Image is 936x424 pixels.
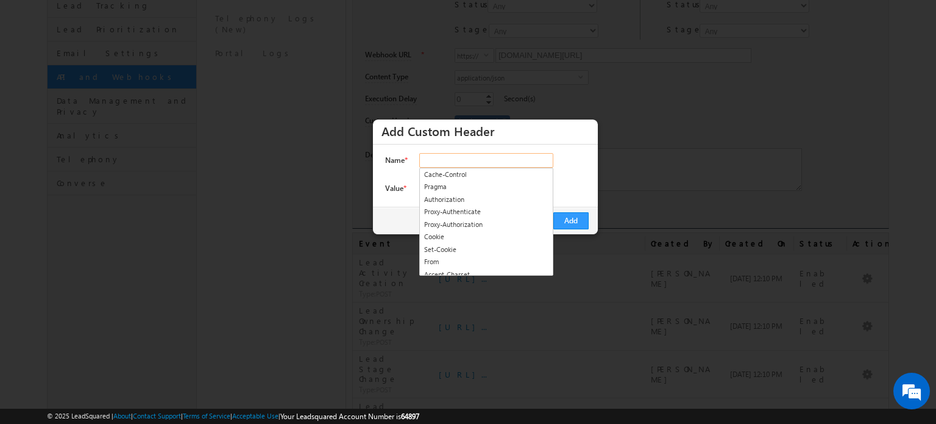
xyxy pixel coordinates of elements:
[420,243,553,256] a: Set-Cookie
[47,411,419,422] span: © 2025 LeadSquared | | | | |
[553,212,589,229] button: Add
[183,412,230,420] a: Terms of Service
[16,113,222,322] textarea: Type your message and hit 'Enter'
[21,64,51,80] img: d_60004797649_company_0_60004797649
[401,412,419,421] span: 64897
[166,332,221,348] em: Start Chat
[63,64,205,80] div: Chat with us now
[381,120,589,142] h3: Add Custom Header
[280,412,419,421] span: Your Leadsquared Account Number is
[420,218,553,231] a: Proxy-Authorization
[420,168,553,181] a: Cache-Control
[420,256,553,268] a: From
[385,154,414,166] label: Name
[113,412,131,420] a: About
[385,182,414,194] label: Value
[133,412,181,420] a: Contact Support
[420,181,553,193] a: Pragma
[420,206,553,218] a: Proxy-Authenticate
[420,268,553,281] a: Accept-Charset
[200,6,229,35] div: Minimize live chat window
[232,412,278,420] a: Acceptable Use
[420,193,553,206] a: Authorization
[420,231,553,243] a: Cookie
